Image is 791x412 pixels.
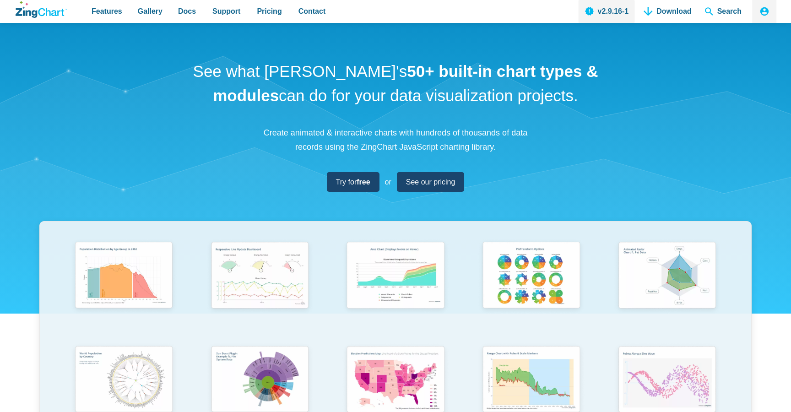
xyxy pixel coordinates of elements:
span: or [385,176,391,188]
a: Animated Radar Chart ft. Pet Data [599,238,735,342]
a: Pie Transform Options [463,238,599,342]
a: Responsive Live Update Dashboard [192,238,328,342]
strong: 50+ built-in chart types & modules [213,62,598,104]
img: Pie Transform Options [477,238,585,315]
a: Population Distribution by Age Group in 2052 [56,238,192,342]
a: See our pricing [397,172,465,192]
span: Try for [336,176,370,188]
span: Docs [178,5,196,17]
span: Gallery [138,5,163,17]
span: Contact [298,5,326,17]
span: Features [92,5,122,17]
a: ZingChart Logo. Click to return to the homepage [16,1,67,18]
img: Responsive Live Update Dashboard [206,238,314,315]
img: Animated Radar Chart ft. Pet Data [613,238,721,315]
a: Try forfree [327,172,379,192]
strong: free [357,178,370,186]
img: Population Distribution by Age Group in 2052 [70,238,178,315]
p: Create animated & interactive charts with hundreds of thousands of data records using the ZingCha... [258,126,533,154]
h1: See what [PERSON_NAME]'s can do for your data visualization projects. [190,60,601,108]
span: See our pricing [406,176,455,188]
img: Area Chart (Displays Nodes on Hover) [341,238,450,315]
a: Area Chart (Displays Nodes on Hover) [328,238,464,342]
span: Support [212,5,240,17]
span: Pricing [257,5,282,17]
